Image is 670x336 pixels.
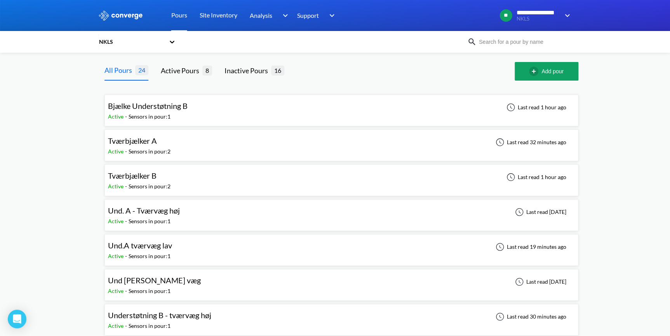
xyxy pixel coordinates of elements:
button: Add pour [515,62,578,81]
div: Sensors in pour: 1 [129,287,171,295]
img: downArrow.svg [560,11,572,20]
div: Sensors in pour: 2 [129,182,171,191]
span: Understøtning B - tværvæg høj [108,310,211,320]
div: Sensors in pour: 1 [129,217,171,226]
span: - [125,183,129,190]
div: Sensors in pour: 1 [129,252,171,260]
span: - [125,113,129,120]
a: Und. A - Tværvæg højActive-Sensors in pour:1Last read [DATE] [104,208,578,215]
span: Und.A tværvæg lav [108,241,172,250]
span: Tværbjælker A [108,136,157,145]
div: Last read 32 minutes ago [491,138,569,147]
img: add-circle-outline.svg [529,67,541,76]
div: Open Intercom Messenger [8,310,26,328]
a: Bjælke Understøtning BActive-Sensors in pour:1Last read 1 hour ago [104,103,578,110]
a: Tværbjælker BActive-Sensors in pour:2Last read 1 hour ago [104,173,578,180]
div: Sensors in pour: 2 [129,147,171,156]
span: Active [108,288,125,294]
div: Last read 30 minutes ago [491,312,569,321]
div: Last read 19 minutes ago [491,242,569,252]
span: Active [108,322,125,329]
input: Search for a pour by name [477,38,571,46]
div: Sensors in pour: 1 [129,112,171,121]
img: downArrow.svg [324,11,337,20]
span: - [125,288,129,294]
img: logo_ewhite.svg [98,10,143,21]
div: Sensors in pour: 1 [129,322,171,330]
span: - [125,218,129,224]
img: icon-search.svg [467,37,477,47]
div: Last read 1 hour ago [502,172,569,182]
span: - [125,148,129,155]
span: Tværbjælker B [108,171,157,180]
div: Active Pours [161,65,202,76]
a: Und [PERSON_NAME] vægActive-Sensors in pour:1Last read [DATE] [104,278,578,284]
span: - [125,322,129,329]
span: Active [108,148,125,155]
span: Und [PERSON_NAME] væg [108,276,201,285]
div: NKLS [98,38,165,46]
span: 8 [202,65,212,75]
span: Active [108,183,125,190]
div: Inactive Pours [224,65,271,76]
span: Und. A - Tværvæg høj [108,206,180,215]
span: Analysis [250,10,272,20]
span: 16 [271,65,284,75]
span: Support [297,10,319,20]
span: 24 [135,65,148,75]
img: downArrow.svg [277,11,290,20]
a: Und.A tværvæg lavActive-Sensors in pour:1Last read 19 minutes ago [104,243,578,250]
span: Active [108,218,125,224]
span: NKLS [516,16,559,22]
span: Active [108,253,125,259]
div: Last read [DATE] [511,207,569,217]
a: Tværbjælker AActive-Sensors in pour:2Last read 32 minutes ago [104,138,578,145]
span: Active [108,113,125,120]
div: Last read 1 hour ago [502,103,569,112]
span: - [125,253,129,259]
div: All Pours [104,65,135,76]
a: Understøtning B - tværvæg højActive-Sensors in pour:1Last read 30 minutes ago [104,313,578,319]
span: Bjælke Understøtning B [108,101,188,110]
div: Last read [DATE] [511,277,569,286]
